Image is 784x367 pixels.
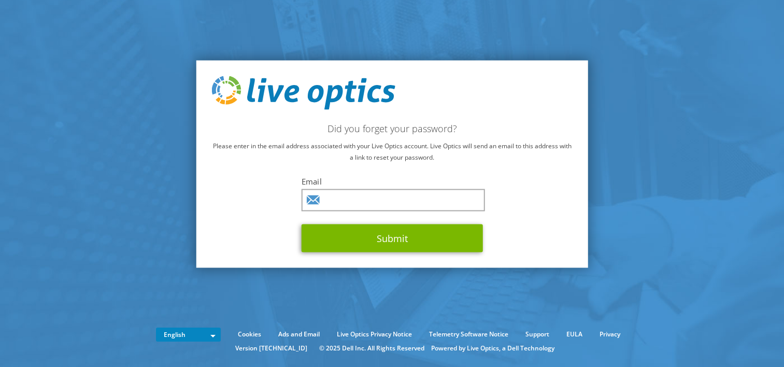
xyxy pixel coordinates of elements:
li: Version [TECHNICAL_ID] [230,343,312,354]
li: Powered by Live Optics, a Dell Technology [431,343,554,354]
p: Please enter in the email address associated with your Live Optics account. Live Optics will send... [211,140,573,163]
button: Submit [302,224,483,252]
img: live_optics_svg.svg [211,76,395,110]
a: Privacy [592,329,628,340]
a: Ads and Email [270,329,327,340]
a: Cookies [230,329,269,340]
label: Email [302,176,483,187]
h2: Did you forget your password? [211,123,573,134]
a: EULA [559,329,590,340]
li: © 2025 Dell Inc. All Rights Reserved [314,343,430,354]
a: Support [518,329,557,340]
a: Live Optics Privacy Notice [329,329,420,340]
a: Telemetry Software Notice [421,329,516,340]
